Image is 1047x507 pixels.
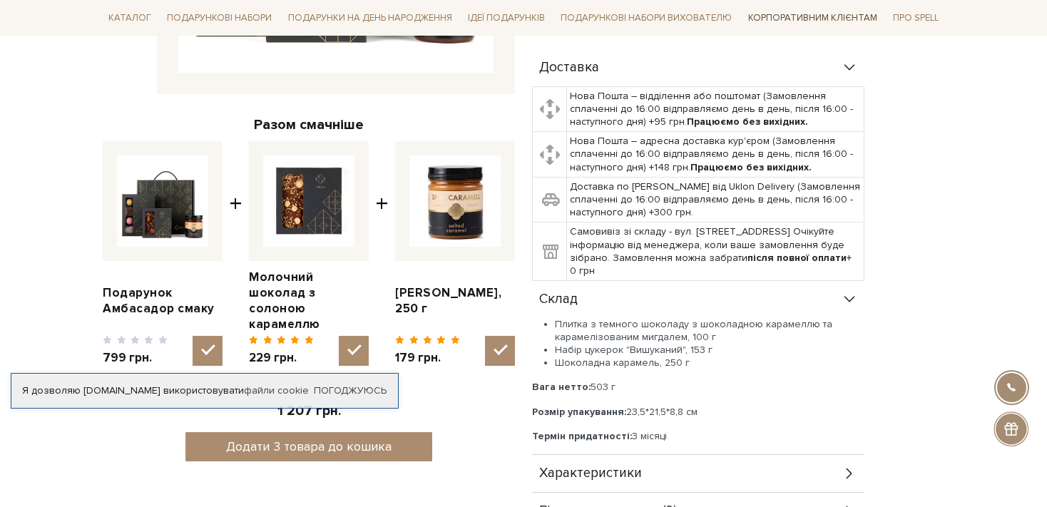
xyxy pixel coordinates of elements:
td: Нова Пошта – відділення або поштомат (Замовлення сплаченні до 16:00 відправляємо день в день, піс... [567,86,864,132]
span: 1 207 грн. [277,403,341,419]
p: 23,5*21,5*8,8 см [532,406,864,419]
a: Подарункові набори вихователю [555,6,737,30]
li: Плитка з темного шоколаду з шоколадною карамеллю та карамелізованим мигдалем, 100 г [555,318,864,344]
a: Подарункові набори [161,7,277,29]
li: Шоколадна карамель, 250 г [555,357,864,369]
td: Самовивіз зі складу - вул. [STREET_ADDRESS] Очікуйте інформацію від менеджера, коли ваше замовлен... [567,222,864,281]
span: + [230,141,242,366]
div: Разом смачніше [103,116,515,134]
a: Про Spell [887,7,944,29]
a: Корпоративним клієнтам [742,6,883,30]
img: Подарунок Амбасадор смаку [117,155,208,247]
td: Нова Пошта – адресна доставка кур'єром (Замовлення сплаченні до 16:00 відправляємо день в день, п... [567,132,864,178]
img: Карамель солона, 250 г [409,155,501,247]
div: Я дозволяю [DOMAIN_NAME] використовувати [11,384,398,397]
p: 3 місяці [532,430,864,443]
b: після повної оплати [747,252,847,264]
td: Доставка по [PERSON_NAME] від Uklon Delivery (Замовлення сплаченні до 16:00 відправляємо день в д... [567,177,864,222]
img: Молочний шоколад з солоною карамеллю [263,155,354,247]
button: Додати 3 товара до кошика [185,432,433,461]
a: [PERSON_NAME], 250 г [395,285,515,317]
b: Працюємо без вихідних. [687,116,808,128]
a: файли cookie [244,384,309,396]
b: Працюємо без вихідних. [690,161,812,173]
a: Ідеї подарунків [462,7,551,29]
li: Набір цукерок "Вишуканий", 153 г [555,344,864,357]
a: Погоджуюсь [314,384,387,397]
a: Подарунки на День народження [282,7,458,29]
a: Молочний шоколад з солоною карамеллю [249,270,369,332]
span: 229 грн. [249,350,314,366]
span: 179 грн. [395,350,460,366]
span: Доставка [539,61,599,74]
b: Розмір упакування: [532,406,626,418]
span: Склад [539,293,578,306]
span: 799 грн. [103,350,168,366]
a: Каталог [103,7,157,29]
p: 503 г [532,381,864,394]
b: Термін придатності: [532,430,632,442]
span: Характеристики [539,467,642,480]
a: Подарунок Амбасадор смаку [103,285,223,317]
span: + [376,141,388,366]
b: Вага нетто: [532,381,591,393]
